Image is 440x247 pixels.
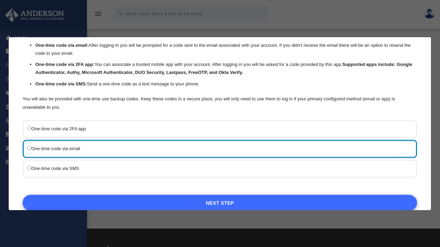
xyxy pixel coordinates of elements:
[36,80,417,88] li: Send a one-time code as a text message to your phone.
[36,62,412,75] strong: Supported apps include: Google Authenticator, Authy, Microsoft Authenticator, DUO Security, Lastp...
[27,125,406,133] label: One-time code via 2FA app
[27,146,31,150] input: One-time code via email
[23,195,417,211] a: Next Step
[23,16,417,111] div: There are 3 methods available to choose from for 2FA:
[27,144,406,153] label: One-time code via email
[27,166,31,170] input: One-time code via SMS
[36,42,89,47] strong: One-time code via email:
[27,164,406,173] label: One-time code via SMS
[36,81,87,86] strong: One-time code via SMS:
[23,95,417,111] p: You will also be provided with one-time use backup codes. Keep these codes in a secure place, you...
[36,62,95,67] strong: One-time code via 2FA app:
[36,61,417,77] li: You can associate a trusted mobile app with your account. After logging in you will be asked for ...
[36,41,417,57] li: After logging in you will be prompted for a code sent to the email associated with your account. ...
[27,126,31,130] input: One-time code via 2FA app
